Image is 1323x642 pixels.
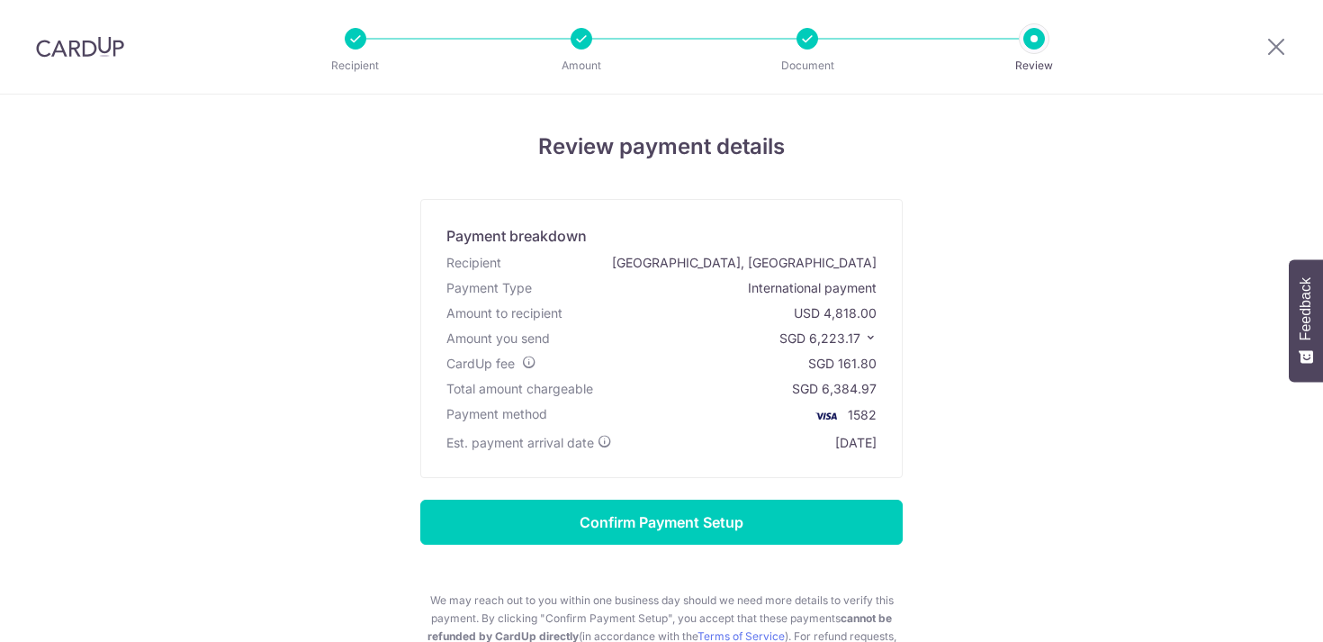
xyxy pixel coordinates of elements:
[36,36,124,58] img: CardUp
[446,330,550,348] div: Amount you send
[420,500,903,545] input: Confirm Payment Setup
[446,381,593,396] span: Total amount chargeable
[446,405,547,427] div: Payment method
[808,405,844,427] img: <span class="translation_missing" title="translation missing: en.account_steps.new_confirm_form.b...
[135,131,1188,163] h4: Review payment details
[794,304,877,322] div: USD 4,818.00
[1298,277,1314,340] span: Feedback
[1289,259,1323,382] button: Feedback - Show survey
[612,254,877,272] div: [GEOGRAPHIC_DATA], [GEOGRAPHIC_DATA]
[779,330,860,346] span: SGD 6,223.17
[515,57,648,75] p: Amount
[779,330,877,348] p: SGD 6,223.17
[289,57,422,75] p: Recipient
[967,57,1101,75] p: Review
[792,380,877,398] div: SGD 6,384.97
[835,434,877,452] div: [DATE]
[446,434,612,452] div: Est. payment arrival date
[446,356,515,371] span: CardUp fee
[748,279,877,297] div: International payment
[808,355,877,373] div: SGD 161.80
[446,304,562,322] div: Amount to recipient
[848,407,877,422] span: 1582
[446,254,501,272] div: Recipient
[446,225,587,247] div: Payment breakdown
[741,57,874,75] p: Document
[446,280,532,295] span: translation missing: en.account_steps.new_confirm_form.xb_payment.header.payment_type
